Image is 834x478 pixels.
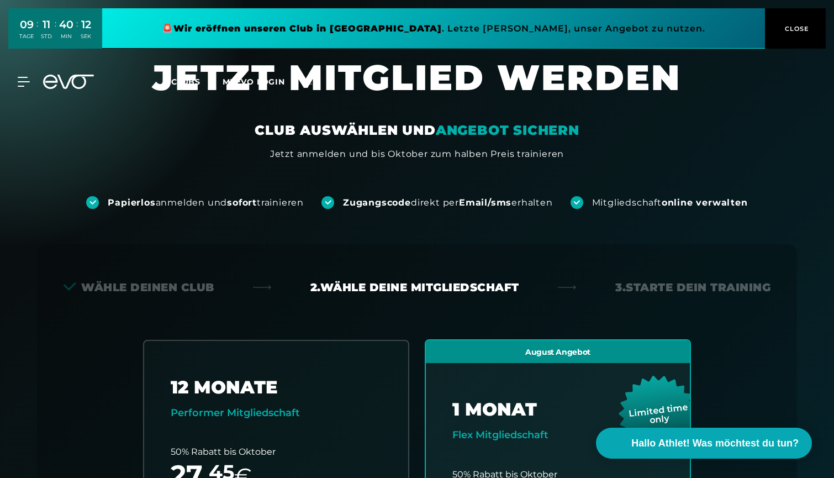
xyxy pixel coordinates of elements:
div: Mitgliedschaft [592,197,748,209]
div: STD [41,33,52,40]
button: Hallo Athlet! Was möchtest du tun? [596,428,812,459]
strong: sofort [227,197,257,208]
div: 3. Starte dein Training [615,280,770,295]
div: TAGE [19,33,34,40]
strong: Papierlos [108,197,155,208]
span: Hallo Athlet! Was möchtest du tun? [631,436,799,451]
div: anmelden und trainieren [108,197,304,209]
div: 2. Wähle deine Mitgliedschaft [310,280,519,295]
strong: Zugangscode [343,197,411,208]
span: CLOSE [782,24,809,34]
button: CLOSE [765,8,826,49]
div: 11 [41,17,52,33]
em: ANGEBOT SICHERN [436,122,579,138]
div: : [36,18,38,47]
span: en [307,77,319,87]
div: MIN [59,33,73,40]
a: en [307,76,332,88]
div: 09 [19,17,34,33]
div: CLUB AUSWÄHLEN UND [255,122,579,139]
strong: online verwalten [662,197,748,208]
div: direkt per erhalten [343,197,552,209]
div: 12 [81,17,91,33]
div: : [55,18,56,47]
div: 40 [59,17,73,33]
div: Jetzt anmelden und bis Oktober zum halben Preis trainieren [270,148,564,161]
div: Wähle deinen Club [64,280,214,295]
div: : [76,18,78,47]
a: MYEVO LOGIN [223,77,285,87]
strong: Email/sms [459,197,511,208]
div: SEK [81,33,91,40]
span: Clubs [171,77,200,87]
a: Clubs [171,76,223,87]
